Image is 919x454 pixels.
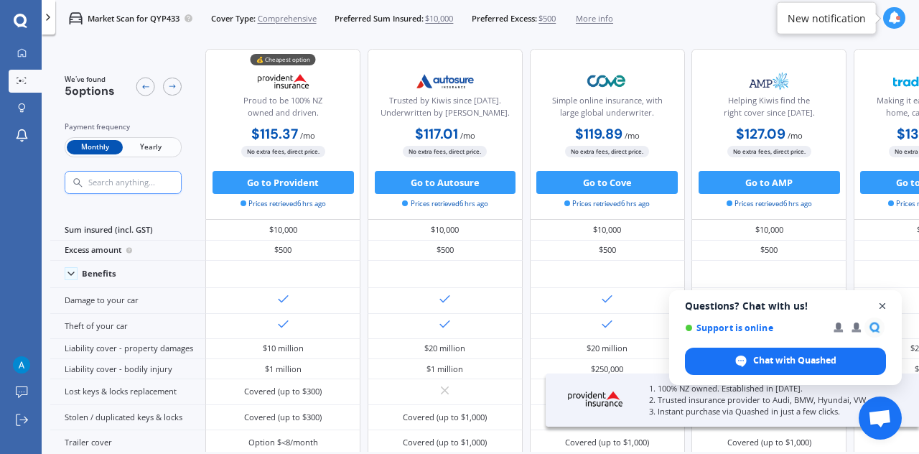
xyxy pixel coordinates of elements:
[699,171,840,194] button: Go to AMP
[727,199,812,209] span: Prices retrieved 6 hrs ago
[241,199,326,209] span: Prices retrieved 6 hrs ago
[731,67,807,96] img: AMP.webp
[205,220,360,240] div: $10,000
[685,300,886,312] span: Questions? Chat with us!
[87,177,205,187] input: Search anything...
[246,67,322,96] img: Provident.png
[538,13,556,24] span: $500
[555,384,635,414] img: Provident.webp
[258,13,317,24] span: Comprehensive
[425,13,453,24] span: $10,000
[50,339,205,359] div: Liability cover - property damages
[874,297,892,315] span: Close chat
[65,83,115,98] span: 5 options
[67,140,123,155] span: Monthly
[788,11,866,25] div: New notification
[685,348,886,375] div: Chat with Quashed
[591,363,623,375] div: $250,000
[244,412,322,423] div: Covered (up to $300)
[241,146,325,157] span: No extra fees, direct price.
[727,146,811,157] span: No extra fees, direct price.
[565,437,649,448] div: Covered (up to $1,000)
[300,130,315,141] span: / mo
[727,437,811,448] div: Covered (up to $1,000)
[424,343,465,354] div: $20 million
[403,437,487,448] div: Covered (up to $1,000)
[625,130,640,141] span: / mo
[50,241,205,261] div: Excess amount
[50,220,205,240] div: Sum insured (incl. GST)
[569,67,645,96] img: Cove.webp
[263,343,304,354] div: $10 million
[88,13,179,24] p: Market Scan for QYP433
[50,359,205,379] div: Liability cover - bodily injury
[65,121,182,133] div: Payment frequency
[211,13,256,24] span: Cover Type:
[587,343,628,354] div: $20 million
[576,13,613,24] span: More info
[701,95,836,124] div: Helping Kiwis find the right cover since [DATE].
[50,314,205,339] div: Theft of your car
[407,67,483,96] img: Autosure.webp
[50,405,205,430] div: Stolen / duplicated keys & locks
[265,363,302,375] div: $1 million
[213,171,354,194] button: Go to Provident
[13,356,30,374] img: ACg8ocJikF9cIN_rt8cPRTMtXl8wGVOqimByV7-Ll5POoG8Sz9a-vQ=s96-c
[460,130,475,141] span: / mo
[530,241,685,261] div: $500
[649,394,890,406] p: 2. Trusted insurance provider to Audi, BMW, Hyundai, VW...
[69,11,83,25] img: car.f15378c7a67c060ca3f3.svg
[403,146,487,157] span: No extra fees, direct price.
[564,199,650,209] span: Prices retrieved 6 hrs ago
[244,386,322,397] div: Covered (up to $300)
[248,437,318,448] div: Option $<8/month
[402,199,488,209] span: Prices retrieved 6 hrs ago
[530,220,685,240] div: $10,000
[539,95,674,124] div: Simple online insurance, with large global underwriter.
[123,140,179,155] span: Yearly
[50,288,205,313] div: Damage to your car
[82,269,116,279] div: Benefits
[50,379,205,404] div: Lost keys & locks replacement
[788,130,803,141] span: / mo
[251,54,316,65] div: 💰 Cheapest option
[685,323,824,333] span: Support is online
[403,412,487,423] div: Covered (up to $1,000)
[375,171,516,194] button: Go to Autosure
[368,241,523,261] div: $500
[368,220,523,240] div: $10,000
[536,171,678,194] button: Go to Cove
[335,13,424,24] span: Preferred Sum Insured:
[649,383,890,394] p: 1. 100% NZ owned. Established in [DATE].
[565,146,649,157] span: No extra fees, direct price.
[426,363,463,375] div: $1 million
[251,125,298,143] b: $115.37
[753,354,836,367] span: Chat with Quashed
[215,95,350,124] div: Proud to be 100% NZ owned and driven.
[575,125,622,143] b: $119.89
[205,241,360,261] div: $500
[691,241,846,261] div: $500
[649,406,890,417] p: 3. Instant purchase via Quashed in just a few clicks.
[691,220,846,240] div: $10,000
[378,95,513,124] div: Trusted by Kiwis since [DATE]. Underwritten by [PERSON_NAME].
[736,125,785,143] b: $127.09
[65,75,115,85] span: We've found
[859,397,902,440] div: Open chat
[415,125,458,143] b: $117.01
[472,13,537,24] span: Preferred Excess:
